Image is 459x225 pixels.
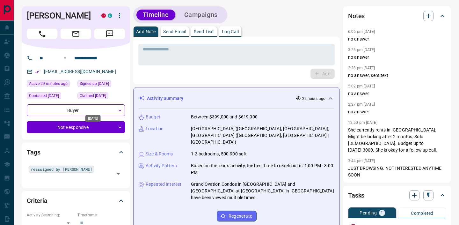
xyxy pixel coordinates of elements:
[222,29,239,34] p: Log Call
[348,190,364,200] h2: Tasks
[80,80,109,87] span: Signed up [DATE]
[27,212,74,218] p: Actively Searching:
[139,93,334,104] div: Activity Summary22 hours ago
[35,70,40,74] svg: Email Verified
[27,11,92,21] h1: [PERSON_NAME]
[191,181,334,201] p: Grand Ovation Condos in [GEOGRAPHIC_DATA] and [GEOGRAPHIC_DATA] at [GEOGRAPHIC_DATA] in [GEOGRAPH...
[191,114,258,120] p: Between $399,000 and $619,000
[146,151,173,157] p: Size & Rooms
[101,13,106,18] div: property.ca
[194,29,214,34] p: Send Text
[348,29,375,34] p: 6:06 pm [DATE]
[27,80,74,89] div: Wed Aug 13 2025
[348,48,375,52] p: 3:26 pm [DATE]
[348,127,446,154] p: She currently rents in [GEOGRAPHIC_DATA]. Might be looking after 2 months. Solo [DEMOGRAPHIC_DATA...
[61,54,69,62] button: Open
[348,102,375,107] p: 2:27 pm [DATE]
[27,29,57,39] span: Call
[94,29,125,39] span: Message
[348,66,375,70] p: 2:28 pm [DATE]
[348,8,446,24] div: Notes
[29,93,59,99] span: Contacted [DATE]
[348,159,375,163] p: 3:44 pm [DATE]
[85,115,101,122] div: [DATE]
[348,11,365,21] h2: Notes
[348,72,446,79] p: no answer, sent text
[136,29,156,34] p: Add Note
[147,95,183,102] p: Activity Summary
[348,109,446,115] p: no answer
[360,211,377,215] p: Pending
[348,36,446,42] p: no answer
[27,145,125,160] div: Tags
[302,96,325,101] p: 22 hours ago
[27,92,74,101] div: Fri May 03 2024
[136,10,175,20] button: Timeline
[27,193,125,208] div: Criteria
[29,80,68,87] span: Active 29 minutes ago
[191,162,334,176] p: Based on the lead's activity, the best time to reach out is: 1:00 PM - 3:00 PM
[114,169,123,178] button: Open
[348,54,446,61] p: no answer
[146,125,164,132] p: Location
[163,29,186,34] p: Send Email
[31,166,92,172] span: reassigned by [PERSON_NAME]
[411,211,433,215] p: Completed
[348,165,446,178] p: JUST BROWSING. NOT INTERESTED ANYTIME SOON
[44,69,116,74] a: [EMAIL_ADDRESS][DOMAIN_NAME]
[348,120,377,125] p: 12:50 pm [DATE]
[191,125,334,146] p: [GEOGRAPHIC_DATA] ([GEOGRAPHIC_DATA], [GEOGRAPHIC_DATA]), [GEOGRAPHIC_DATA] ([GEOGRAPHIC_DATA], [...
[80,93,106,99] span: Claimed [DATE]
[77,80,125,89] div: Wed Dec 09 2020
[178,10,224,20] button: Campaigns
[108,13,112,18] div: condos.ca
[191,151,247,157] p: 1-2 bedrooms, 500-900 sqft
[77,212,125,218] p: Timeframe:
[77,92,125,101] div: Tue Nov 12 2024
[348,188,446,203] div: Tasks
[146,181,181,188] p: Repeated Interest
[27,147,40,157] h2: Tags
[348,90,446,97] p: no answer
[217,211,257,221] button: Regenerate
[27,104,125,116] div: Buyer
[381,211,383,215] p: 1
[27,196,47,206] h2: Criteria
[146,162,177,169] p: Activity Pattern
[27,121,125,133] div: Not Responsive
[146,114,160,120] p: Budget
[61,29,91,39] span: Email
[348,84,375,88] p: 5:02 pm [DATE]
